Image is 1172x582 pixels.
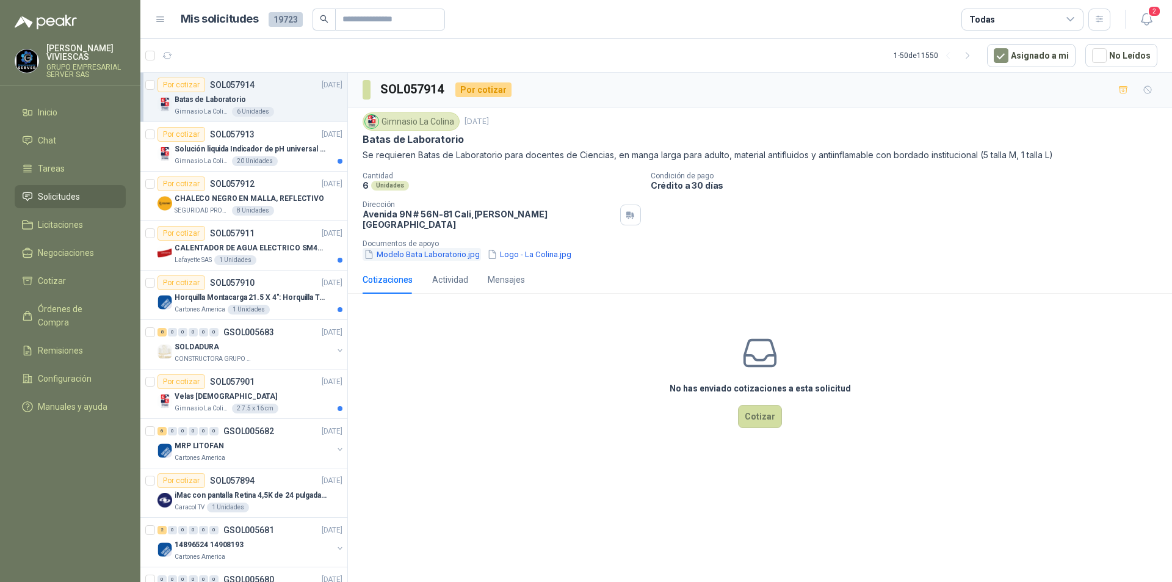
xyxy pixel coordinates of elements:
p: GRUPO EMPRESARIAL SERVER SAS [46,64,126,78]
p: Horquilla Montacarga 21.5 X 4": Horquilla Telescopica Overall size 2108 x 660 x 324mm [175,292,327,304]
p: Cantidad [363,172,641,180]
div: 0 [178,328,187,336]
div: Cotizaciones [363,273,413,286]
p: Batas de Laboratorio [363,133,463,146]
div: 0 [189,526,198,534]
div: Unidades [371,181,409,191]
div: Por cotizar [157,78,205,92]
div: 1 Unidades [207,503,249,512]
a: Por cotizarSOL057901[DATE] Company LogoVelas [DEMOGRAPHIC_DATA]Gimnasio La Colina2 7.5 x 16 cm [140,369,347,419]
div: 6 Unidades [232,107,274,117]
div: 8 [157,328,167,336]
a: 6 0 0 0 0 0 GSOL005682[DATE] Company LogoMRP LITOFANCartones America [157,424,345,463]
button: Cotizar [738,405,782,428]
p: [DATE] [322,327,342,338]
a: Órdenes de Compra [15,297,126,334]
p: MRP LITOFAN [175,440,224,452]
div: 8 Unidades [232,206,274,216]
p: Solución liquida Indicador de pH universal de 500ml o 20 de 25ml (no tiras de papel) [175,144,327,155]
div: Por cotizar [157,275,205,290]
img: Company Logo [157,295,172,310]
div: 6 [157,427,167,435]
p: Condición de pago [651,172,1167,180]
div: 0 [189,328,198,336]
p: CONSTRUCTORA GRUPO FIP [175,354,251,364]
div: 0 [209,526,219,534]
p: Lafayette SAS [175,255,212,265]
p: SOL057911 [210,229,255,238]
p: Batas de Laboratorio [175,94,246,106]
div: Actividad [432,273,468,286]
a: Por cotizarSOL057910[DATE] Company LogoHorquilla Montacarga 21.5 X 4": Horquilla Telescopica Over... [140,271,347,320]
img: Company Logo [365,115,378,128]
p: [DATE] [322,129,342,140]
button: No Leídos [1085,44,1157,67]
p: Gimnasio La Colina [175,404,230,413]
p: GSOL005683 [223,328,274,336]
p: [PERSON_NAME] VIVIESCAS [46,44,126,61]
div: 0 [168,328,177,336]
div: 2 [157,526,167,534]
img: Company Logo [157,97,172,112]
div: 1 Unidades [228,305,270,315]
button: Modelo Bata Laboratorio.jpg [363,248,481,261]
p: SOL057910 [210,278,255,287]
h3: No has enviado cotizaciones a esta solicitud [670,382,851,395]
span: Chat [38,134,56,147]
p: Se requieren Batas de Laboratorio para docentes de Ciencias, en manga larga para adulto, material... [363,148,1157,162]
button: Asignado a mi [987,44,1076,67]
p: [DATE] [322,277,342,289]
h1: Mis solicitudes [181,10,259,28]
a: Manuales y ayuda [15,395,126,418]
div: 1 - 50 de 11550 [894,46,977,65]
a: Configuración [15,367,126,390]
span: Configuración [38,372,92,385]
p: SOL057901 [210,377,255,386]
span: Solicitudes [38,190,80,203]
a: Por cotizarSOL057912[DATE] Company LogoCHALECO NEGRO EN MALLA, REFLECTIVOSEGURIDAD PROVISER LTDA8... [140,172,347,221]
img: Company Logo [157,344,172,359]
img: Company Logo [157,246,172,260]
div: 0 [199,427,208,435]
p: [DATE] [322,426,342,437]
div: 0 [168,526,177,534]
div: Todas [969,13,995,26]
p: [DATE] [322,525,342,536]
span: 19723 [269,12,303,27]
div: Por cotizar [157,374,205,389]
p: [DATE] [465,116,489,128]
p: 6 [363,180,369,191]
div: Por cotizar [157,127,205,142]
span: Cotizar [38,274,66,288]
div: Por cotizar [455,82,512,97]
span: Inicio [38,106,57,119]
div: 0 [199,526,208,534]
div: Por cotizar [157,226,205,241]
p: Gimnasio La Colina [175,156,230,166]
a: 2 0 0 0 0 0 GSOL005681[DATE] Company Logo14896524 14908193Cartones America [157,523,345,562]
p: SOL057912 [210,180,255,188]
span: search [320,15,328,23]
p: Dirección [363,200,615,209]
a: Por cotizarSOL057914[DATE] Company LogoBatas de LaboratorioGimnasio La Colina6 Unidades [140,73,347,122]
div: Por cotizar [157,176,205,191]
a: Por cotizarSOL057913[DATE] Company LogoSolución liquida Indicador de pH universal de 500ml o 20 d... [140,122,347,172]
a: Solicitudes [15,185,126,208]
a: Chat [15,129,126,152]
img: Logo peakr [15,15,77,29]
span: Negociaciones [38,246,94,260]
div: 1 Unidades [214,255,256,265]
a: Por cotizarSOL057894[DATE] Company LogoiMac con pantalla Retina 4,5K de 24 pulgadas M4Caracol TV1... [140,468,347,518]
span: Manuales y ayuda [38,400,107,413]
div: 0 [178,526,187,534]
a: Inicio [15,101,126,124]
div: 0 [189,427,198,435]
p: SOL057914 [210,81,255,89]
div: 20 Unidades [232,156,278,166]
div: Gimnasio La Colina [363,112,460,131]
a: 8 0 0 0 0 0 GSOL005683[DATE] Company LogoSOLDADURACONSTRUCTORA GRUPO FIP [157,325,345,364]
p: [DATE] [322,475,342,487]
a: Cotizar [15,269,126,293]
a: Tareas [15,157,126,180]
p: 14896524 14908193 [175,539,244,551]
